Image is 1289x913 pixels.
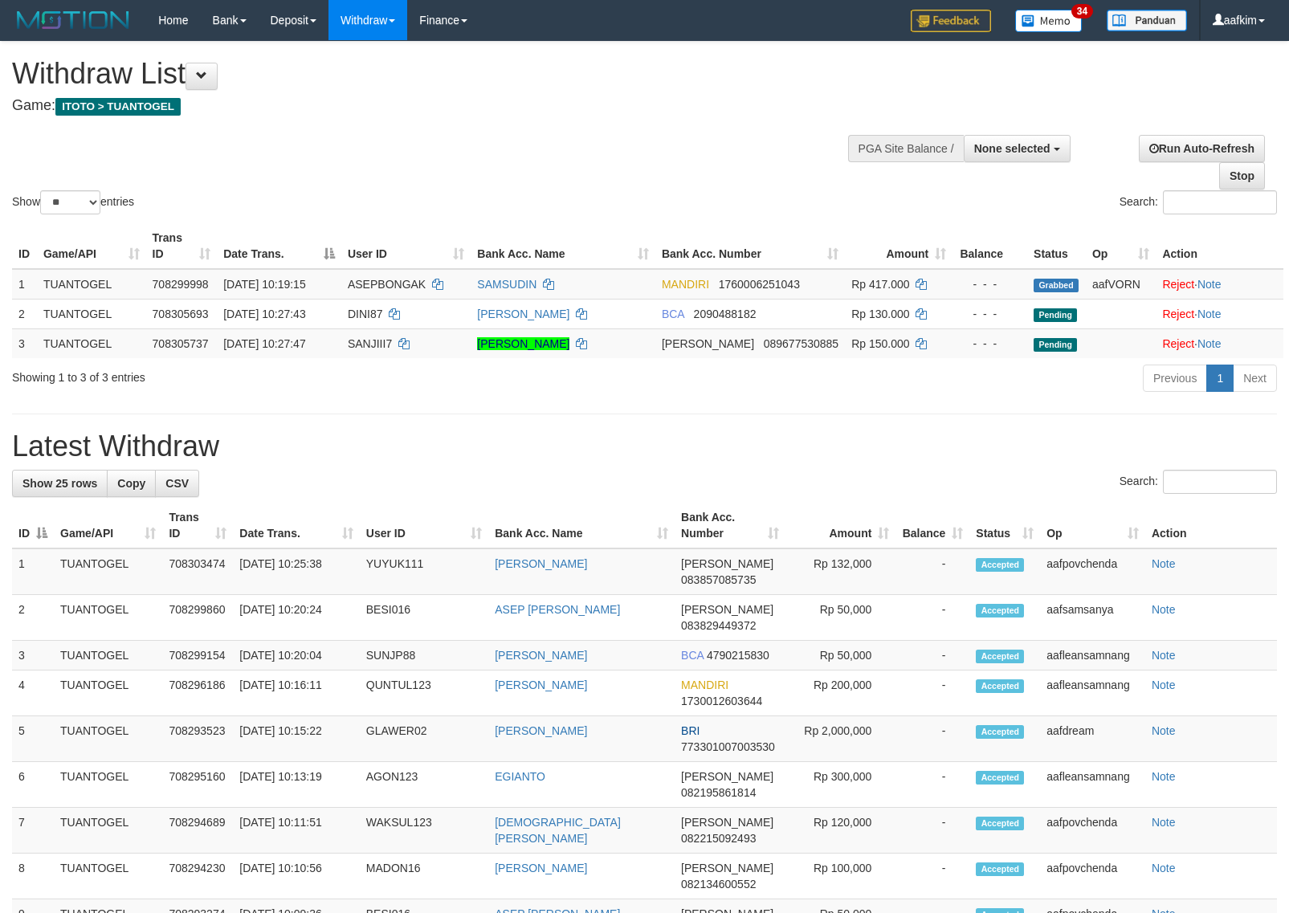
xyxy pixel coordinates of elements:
[40,190,100,214] select: Showentries
[1156,328,1283,358] td: ·
[12,641,54,670] td: 3
[12,98,843,114] h4: Game:
[785,503,895,548] th: Amount: activate to sort column ascending
[360,641,488,670] td: SUNJP88
[1233,365,1277,392] a: Next
[662,337,754,350] span: [PERSON_NAME]
[155,470,199,497] a: CSV
[976,650,1024,663] span: Accepted
[12,808,54,854] td: 7
[1152,603,1176,616] a: Note
[162,762,233,808] td: 708295160
[162,548,233,595] td: 708303474
[55,98,181,116] span: ITOTO > TUANTOGEL
[162,716,233,762] td: 708293523
[165,477,189,490] span: CSV
[12,363,525,385] div: Showing 1 to 3 of 3 entries
[1120,470,1277,494] label: Search:
[12,854,54,899] td: 8
[341,223,471,269] th: User ID: activate to sort column ascending
[348,308,383,320] span: DINI87
[162,503,233,548] th: Trans ID: activate to sort column ascending
[495,603,620,616] a: ASEP [PERSON_NAME]
[785,854,895,899] td: Rp 100,000
[348,278,426,291] span: ASEPBONGAK
[233,670,359,716] td: [DATE] 10:16:11
[54,641,162,670] td: TUANTOGEL
[1219,162,1265,190] a: Stop
[895,548,969,595] td: -
[681,786,756,799] span: Copy 082195861814 to clipboard
[655,223,845,269] th: Bank Acc. Number: activate to sort column ascending
[54,762,162,808] td: TUANTOGEL
[959,336,1021,352] div: - - -
[360,548,488,595] td: YUYUK111
[681,695,762,707] span: Copy 1730012603644 to clipboard
[54,548,162,595] td: TUANTOGEL
[233,595,359,641] td: [DATE] 10:20:24
[117,477,145,490] span: Copy
[360,854,488,899] td: MADON16
[976,771,1024,785] span: Accepted
[223,308,305,320] span: [DATE] 10:27:43
[1139,135,1265,162] a: Run Auto-Refresh
[952,223,1027,269] th: Balance
[233,808,359,854] td: [DATE] 10:11:51
[959,306,1021,322] div: - - -
[495,770,545,783] a: EGIANTO
[1034,338,1077,352] span: Pending
[54,854,162,899] td: TUANTOGEL
[162,595,233,641] td: 708299860
[785,716,895,762] td: Rp 2,000,000
[1040,808,1145,854] td: aafpovchenda
[37,299,146,328] td: TUANTOGEL
[495,649,587,662] a: [PERSON_NAME]
[707,649,769,662] span: Copy 4790215830 to clipboard
[785,670,895,716] td: Rp 200,000
[12,548,54,595] td: 1
[54,595,162,641] td: TUANTOGEL
[12,430,1277,463] h1: Latest Withdraw
[360,503,488,548] th: User ID: activate to sort column ascending
[964,135,1071,162] button: None selected
[1197,308,1222,320] a: Note
[895,595,969,641] td: -
[895,716,969,762] td: -
[976,679,1024,693] span: Accepted
[681,740,775,753] span: Copy 773301007003530 to clipboard
[662,308,684,320] span: BCA
[12,670,54,716] td: 4
[1034,308,1077,322] span: Pending
[1071,4,1093,18] span: 34
[681,862,773,874] span: [PERSON_NAME]
[1040,854,1145,899] td: aafpovchenda
[694,308,757,320] span: Copy 2090488182 to clipboard
[12,328,37,358] td: 3
[54,670,162,716] td: TUANTOGEL
[681,557,773,570] span: [PERSON_NAME]
[895,503,969,548] th: Balance: activate to sort column ascending
[681,619,756,632] span: Copy 083829449372 to clipboard
[1152,557,1176,570] a: Note
[976,558,1024,572] span: Accepted
[785,808,895,854] td: Rp 120,000
[1206,365,1234,392] a: 1
[153,278,209,291] span: 708299998
[162,641,233,670] td: 708299154
[477,278,536,291] a: SAMSUDIN
[895,670,969,716] td: -
[845,223,952,269] th: Amount: activate to sort column ascending
[1197,337,1222,350] a: Note
[1162,337,1194,350] a: Reject
[37,328,146,358] td: TUANTOGEL
[1163,190,1277,214] input: Search:
[1152,679,1176,691] a: Note
[1040,595,1145,641] td: aafsamsanya
[12,8,134,32] img: MOTION_logo.png
[681,832,756,845] span: Copy 082215092493 to clipboard
[223,278,305,291] span: [DATE] 10:19:15
[969,503,1040,548] th: Status: activate to sort column ascending
[12,190,134,214] label: Show entries
[785,595,895,641] td: Rp 50,000
[764,337,838,350] span: Copy 089677530885 to clipboard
